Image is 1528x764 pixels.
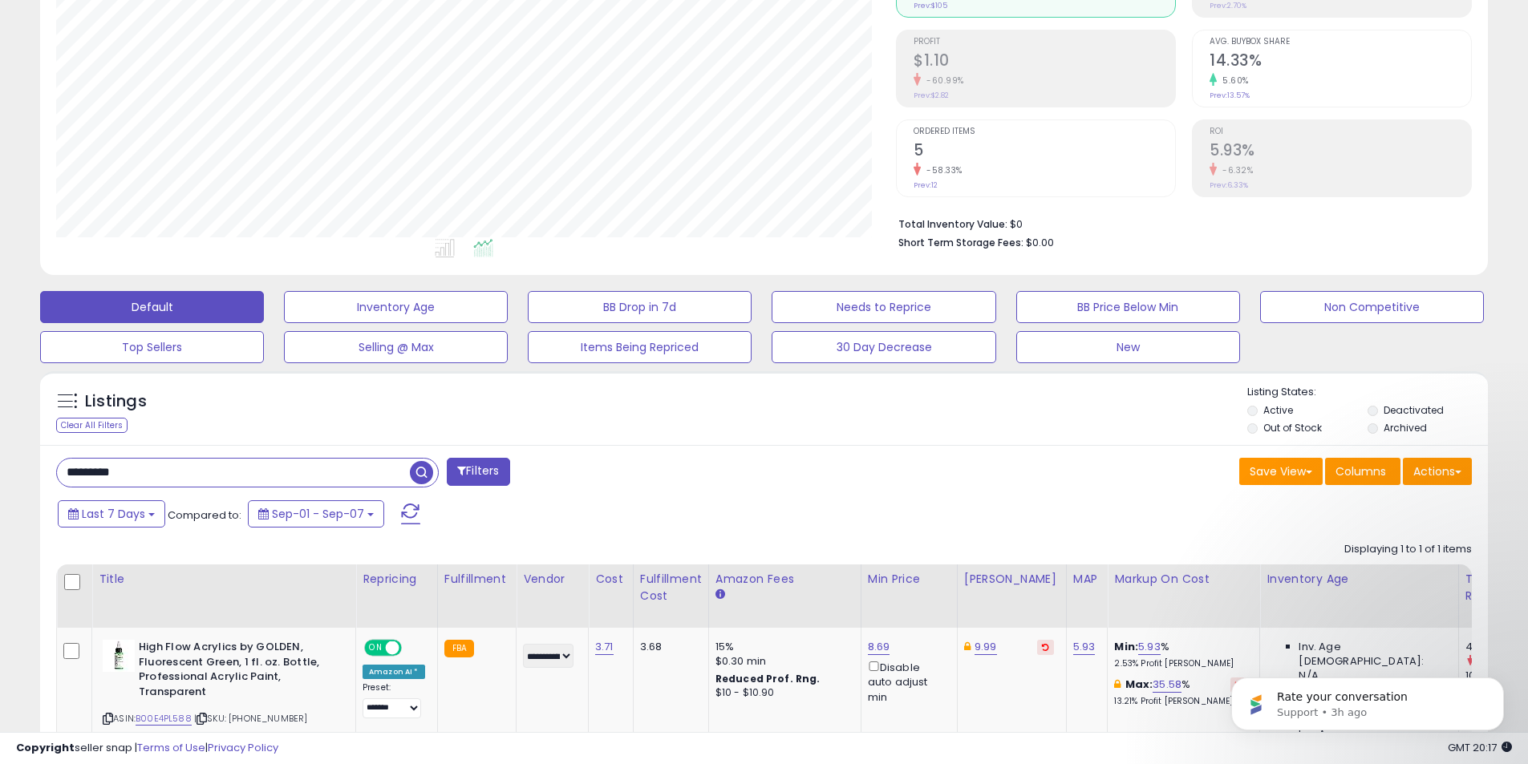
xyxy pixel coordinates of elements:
[715,571,854,588] div: Amazon Fees
[921,164,963,176] small: -58.33%
[517,564,589,628] th: CSV column name: cust_attr_2_Vendor
[914,51,1175,73] h2: $1.10
[1325,458,1400,485] button: Columns
[772,331,995,363] button: 30 Day Decrease
[914,38,1175,46] span: Profit
[528,291,752,323] button: BB Drop in 7d
[1125,677,1153,692] b: Max:
[13,563,308,677] div: Support says…
[640,571,702,604] div: Fulfillment Cost
[715,654,849,669] div: $0.30 min
[715,588,725,602] small: Amazon Fees.
[1073,639,1096,655] a: 5.93
[1210,141,1471,163] h2: 5.93%
[444,640,474,657] small: FBA
[1210,1,1246,10] small: Prev: 2.70%
[248,500,384,528] button: Sep-01 - Sep-07
[13,245,308,356] div: Christina says…
[58,245,308,343] div: Okay, I just put it in again. I will keep an eye on it over the next hour and reach back out of t...
[251,6,282,37] button: Home
[447,458,509,486] button: Filters
[914,141,1175,163] h2: 5
[13,483,263,550] div: Amazing, [PERSON_NAME]!Have a great rest of your day and we're here if you need us!
[1016,291,1240,323] button: BB Price Below Min
[78,15,128,27] h1: Support
[85,390,147,413] h5: Listings
[1138,639,1161,655] a: 5.93
[1344,542,1472,557] div: Displaying 1 to 1 of 1 items
[399,641,425,655] span: OFF
[363,665,425,679] div: Amazon AI *
[1299,640,1445,669] span: Inv. Age [DEMOGRAPHIC_DATA]:
[109,435,308,471] div: we are all set now!! Thank you
[595,571,626,588] div: Cost
[1210,38,1471,46] span: Avg. Buybox Share
[56,418,128,433] div: Clear All Filters
[523,571,582,588] div: Vendor
[363,682,425,718] div: Preset:
[1114,677,1247,707] div: %
[868,571,950,588] div: Min Price
[13,483,308,563] div: Britney says…
[1260,291,1484,323] button: Non Competitive
[1210,91,1250,100] small: Prev: 13.57%
[1210,180,1248,190] small: Prev: 6.33%
[1016,331,1240,363] button: New
[40,291,264,323] button: Default
[528,331,752,363] button: Items Being Repriced
[1247,385,1488,400] p: Listing States:
[26,493,250,509] div: Amazing, [PERSON_NAME]!
[715,640,849,654] div: 15%
[1465,571,1524,604] div: Total Rev.
[139,640,334,703] b: High Flow Acrylics by GOLDEN, Fluorescent Green, 1 fl. oz. Bottle, Professional Acrylic Paint, Tr...
[16,741,278,756] div: seller snap | |
[208,740,278,755] a: Privacy Policy
[1114,658,1247,669] p: 2.53% Profit [PERSON_NAME]
[284,331,508,363] button: Selling @ Max
[13,356,308,435] div: Britney says…
[194,712,308,725] span: | SKU: [PHONE_NUMBER]
[26,508,250,540] div: Have a great rest of your day and we're here if you need us!
[914,180,938,190] small: Prev: 12
[914,1,947,10] small: Prev: $105
[103,640,135,672] img: 31H9KfSqrXL._SL40_.jpg
[1210,51,1471,73] h2: 14.33%
[1207,644,1528,756] iframe: Intercom notifications message
[975,639,997,655] a: 9.99
[40,331,264,363] button: Top Sellers
[137,740,205,755] a: Terms of Use
[1267,571,1451,588] div: Inventory Age
[1239,458,1323,485] button: Save View
[772,291,995,323] button: Needs to Reprice
[168,507,241,523] span: Compared to:
[26,366,250,413] div: Okay great, I'll keep this conversation open and check back again on this SKU in an hour!
[715,672,821,685] b: Reduced Prof. Rng.
[914,127,1175,136] span: Ordered Items
[363,571,431,588] div: Repricing
[914,91,949,100] small: Prev: $2.82
[13,356,263,422] div: Okay great, I'll keep this conversation open and check back again on this SKU in an hour!
[1263,421,1322,435] label: Out of Stock
[444,571,509,588] div: Fulfillment
[366,641,386,655] span: ON
[272,506,364,522] span: Sep-01 - Sep-07
[640,640,696,654] div: 3.68
[964,571,1060,588] div: [PERSON_NAME]
[26,129,250,224] div: We get these inventory reports from Amazon every hour, so can you confirm if you have a listed pr...
[1403,458,1472,485] button: Actions
[10,6,41,37] button: go back
[1026,235,1054,250] span: $0.00
[1210,127,1471,136] span: ROI
[1384,403,1444,417] label: Deactivated
[284,291,508,323] button: Inventory Age
[898,217,1007,231] b: Total Inventory Value:
[1114,696,1247,707] p: 13.21% Profit [PERSON_NAME]
[71,255,295,333] div: Okay, I just put it in again. I will keep an eye on it over the next hour and reach back out of t...
[1263,403,1293,417] label: Active
[1108,564,1260,628] th: The percentage added to the cost of goods (COGS) that forms the calculator for Min & Max prices.
[1114,571,1253,588] div: Markup on Cost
